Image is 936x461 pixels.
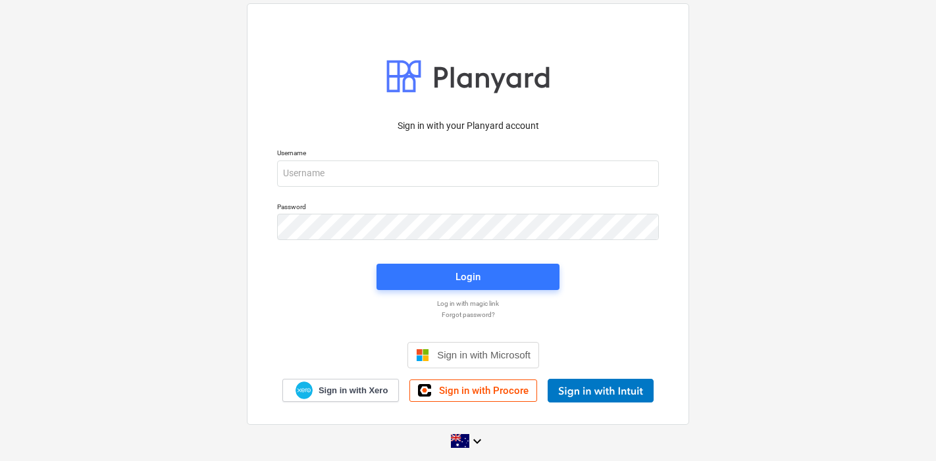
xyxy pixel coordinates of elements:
button: Login [377,264,559,290]
a: Sign in with Procore [409,379,537,402]
p: Password [277,203,659,214]
input: Username [277,160,659,187]
div: Login [455,268,481,285]
img: Microsoft logo [416,349,429,362]
a: Forgot password? [271,310,665,319]
a: Log in with magic link [271,299,665,308]
span: Sign in with Xero [319,385,388,397]
i: keyboard_arrow_down [469,433,485,449]
span: Sign in with Microsoft [437,349,531,360]
span: Sign in with Procore [439,385,529,397]
img: Xero logo [296,381,313,399]
p: Username [277,149,659,160]
p: Sign in with your Planyard account [277,119,659,133]
a: Sign in with Xero [282,379,400,402]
